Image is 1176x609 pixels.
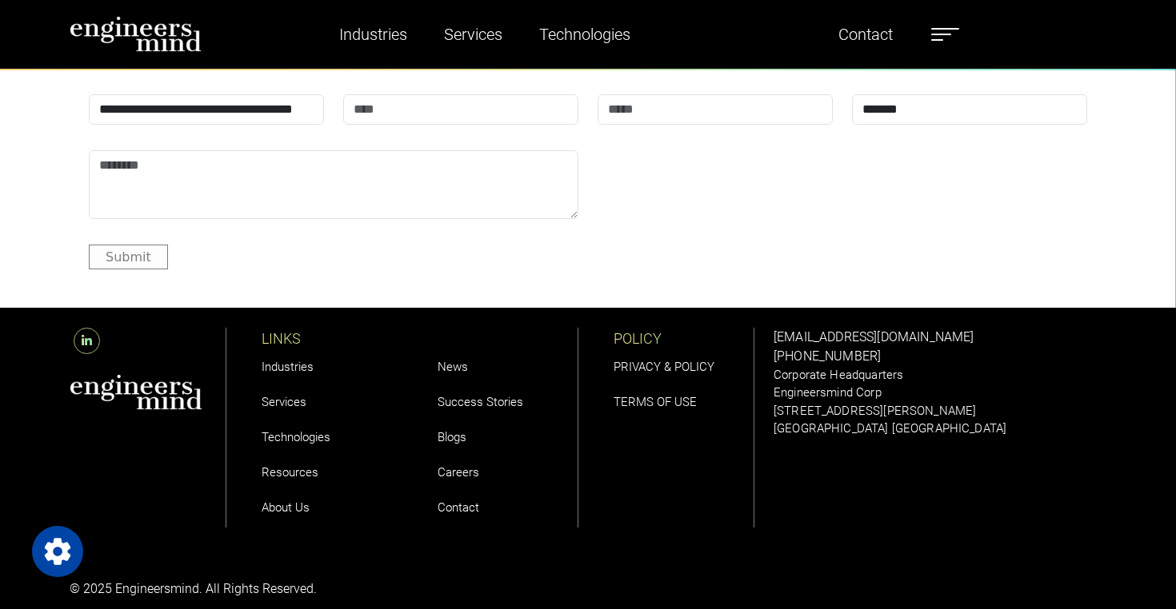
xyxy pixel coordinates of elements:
[70,333,104,348] a: LinkedIn
[438,360,468,374] a: News
[774,402,1106,420] p: [STREET_ADDRESS][PERSON_NAME]
[774,348,881,364] a: [PHONE_NUMBER]
[614,328,754,349] p: POLICY
[438,465,479,480] a: Careers
[598,150,841,213] iframe: reCAPTCHA
[262,500,310,515] a: About Us
[832,16,899,53] a: Contact
[262,328,402,349] p: LINKS
[70,579,578,599] p: © 2025 Engineersmind. All Rights Reserved.
[262,395,306,409] a: Services
[533,16,637,53] a: Technologies
[262,430,330,444] a: Technologies
[774,420,1106,438] p: [GEOGRAPHIC_DATA] [GEOGRAPHIC_DATA]
[438,500,479,515] a: Contact
[438,16,509,53] a: Services
[70,374,202,410] img: aws
[614,360,714,374] a: PRIVACY & POLICY
[70,16,202,52] img: logo
[89,245,168,269] button: Submit
[262,360,314,374] a: Industries
[333,16,414,53] a: Industries
[614,395,697,409] a: TERMS OF USE
[774,366,1106,384] p: Corporate Headquarters
[774,384,1106,402] p: Engineersmind Corp
[438,430,466,444] a: Blogs
[262,465,318,480] a: Resources
[438,395,523,409] a: Success Stories
[774,329,974,344] a: [EMAIL_ADDRESS][DOMAIN_NAME]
